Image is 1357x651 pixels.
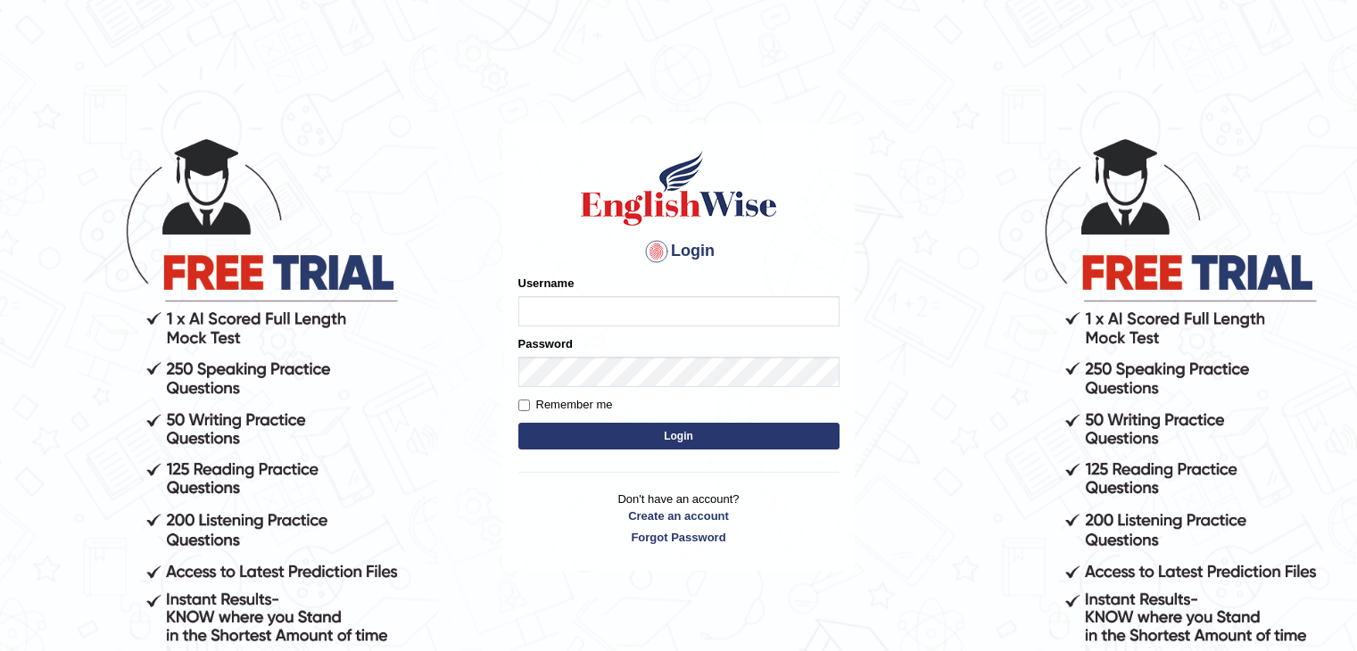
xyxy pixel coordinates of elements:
h4: Login [518,237,840,266]
label: Password [518,335,573,352]
label: Username [518,275,575,292]
img: Logo of English Wise sign in for intelligent practice with AI [577,148,781,228]
input: Remember me [518,400,530,411]
button: Login [518,423,840,449]
label: Remember me [518,396,613,414]
a: Create an account [518,507,840,524]
p: Don't have an account? [518,490,840,546]
a: Forgot Password [518,529,840,546]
